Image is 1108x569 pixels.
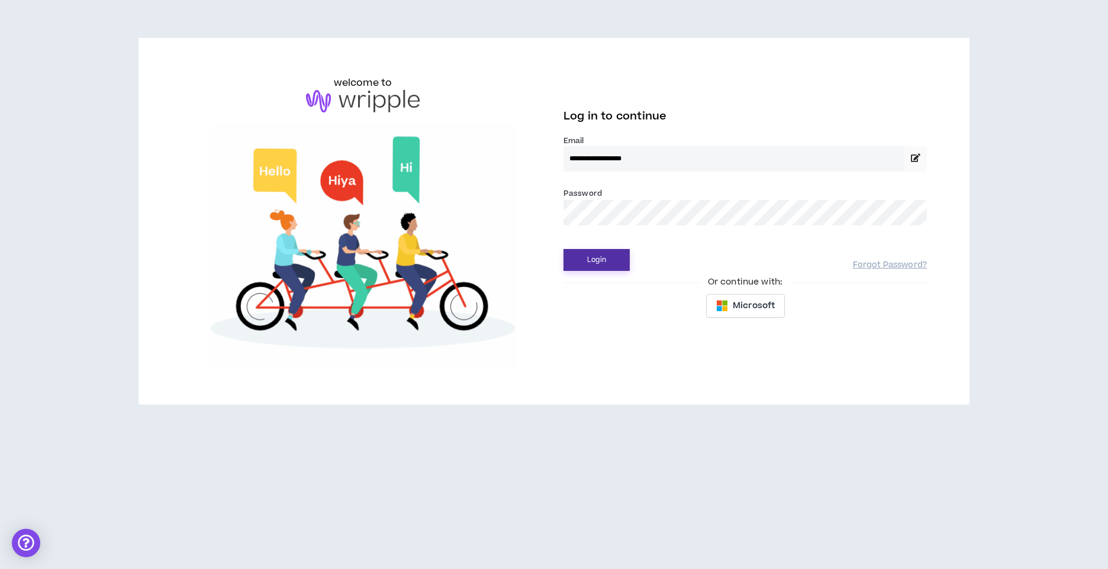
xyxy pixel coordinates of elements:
label: Password [563,188,602,199]
img: logo-brand.png [306,90,420,112]
img: Welcome to Wripple [181,124,545,367]
button: Login [563,249,630,271]
div: Open Intercom Messenger [12,529,40,557]
h6: welcome to [334,76,392,90]
span: Or continue with: [700,276,791,289]
span: Log in to continue [563,109,666,124]
a: Forgot Password? [853,260,927,271]
label: Email [563,135,927,146]
span: Microsoft [733,299,775,312]
button: Microsoft [706,294,785,318]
